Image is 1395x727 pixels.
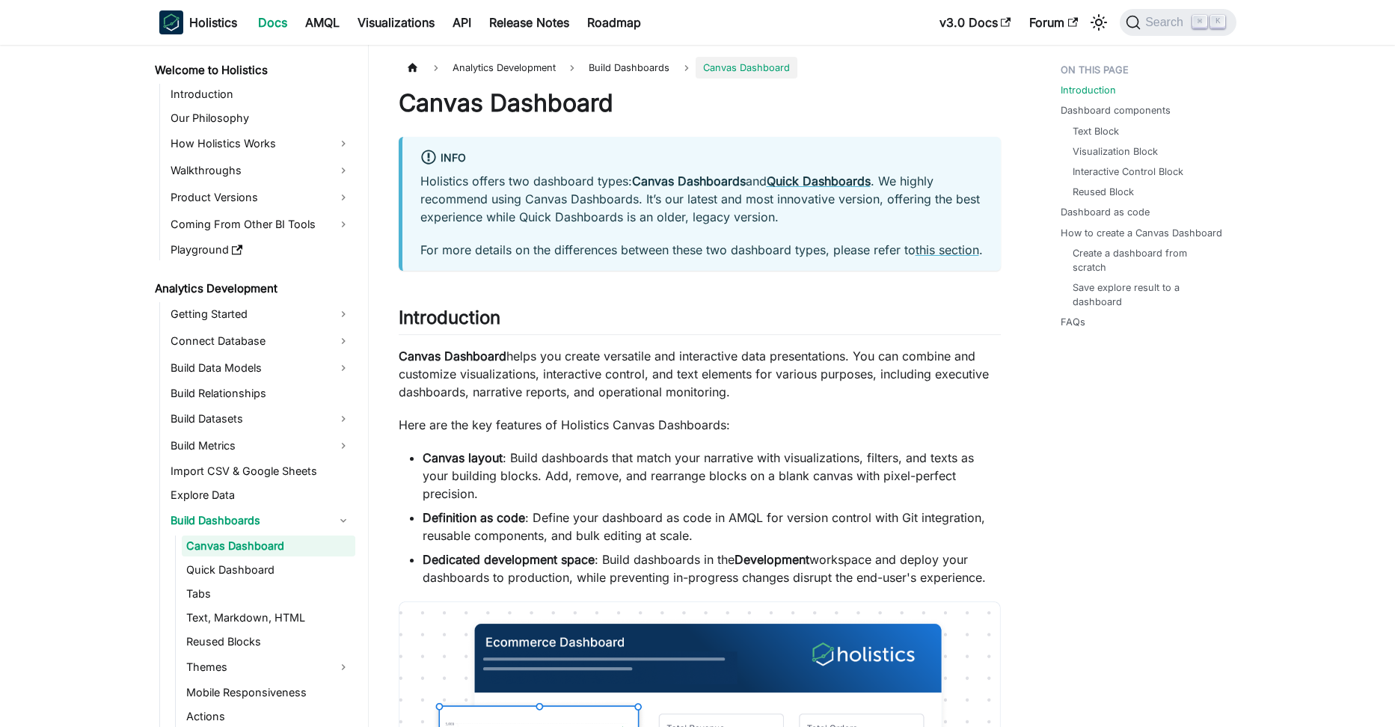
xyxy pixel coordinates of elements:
a: Save explore result to a dashboard [1073,280,1221,309]
a: Analytics Development [150,278,355,299]
strong: Development [735,552,809,567]
a: Getting Started [166,302,355,326]
a: Text, Markdown, HTML [182,607,355,628]
a: Home page [399,57,427,79]
a: AMQL [296,10,349,34]
a: How Holistics Works [166,132,355,156]
a: this section [916,242,979,257]
a: Introduction [1061,83,1116,97]
a: Reused Blocks [182,631,355,652]
a: Canvas Dashboard [182,536,355,556]
p: helps you create versatile and interactive data presentations. You can combine and customize visu... [399,347,1001,401]
a: Release Notes [480,10,578,34]
a: Docs [249,10,296,34]
a: Build Datasets [166,407,355,431]
a: Interactive Control Block [1073,165,1183,179]
a: Create a dashboard from scratch [1073,246,1221,274]
a: Playground [166,239,355,260]
nav: Breadcrumbs [399,57,1001,79]
a: Product Versions [166,185,355,209]
div: info [420,149,983,168]
strong: Dedicated development space [423,552,595,567]
li: : Build dashboards in the workspace and deploy your dashboards to production, while preventing in... [423,550,1001,586]
a: Connect Database [166,329,355,353]
a: Visualizations [349,10,444,34]
a: Actions [182,706,355,727]
a: Dashboard components [1061,103,1171,117]
a: Themes [182,655,355,679]
a: v3.0 Docs [930,10,1020,34]
img: Holistics [159,10,183,34]
strong: Definition as code [423,510,525,525]
a: Quick Dashboards [767,174,871,188]
b: Holistics [189,13,237,31]
a: Coming From Other BI Tools [166,212,355,236]
p: Holistics offers two dashboard types: and . We highly recommend using Canvas Dashboards. It’s our... [420,172,983,226]
a: Tabs [182,583,355,604]
strong: Canvas Dashboard [399,349,506,363]
nav: Docs sidebar [144,45,369,727]
a: Mobile Responsiveness [182,682,355,703]
a: FAQs [1061,315,1085,329]
a: Build Metrics [166,434,355,458]
strong: Canvas layout [423,450,503,465]
a: HolisticsHolistics [159,10,237,34]
p: Here are the key features of Holistics Canvas Dashboards: [399,416,1001,434]
button: Switch between dark and light mode (currently light mode) [1087,10,1111,34]
a: Our Philosophy [166,108,355,129]
kbd: K [1210,15,1225,28]
strong: Canvas Dashboards [632,174,746,188]
a: Import CSV & Google Sheets [166,461,355,482]
a: Build Dashboards [166,509,355,533]
a: Visualization Block [1073,144,1158,159]
a: Build Relationships [166,383,355,404]
a: Introduction [166,84,355,105]
a: API [444,10,480,34]
span: Canvas Dashboard [696,57,797,79]
span: Search [1141,16,1192,29]
h2: Introduction [399,307,1001,335]
kbd: ⌘ [1192,15,1207,28]
button: Search (Command+K) [1120,9,1236,36]
li: : Define your dashboard as code in AMQL for version control with Git integration, reusable compon... [423,509,1001,545]
a: Walkthroughs [166,159,355,182]
a: Reused Block [1073,185,1134,199]
a: Roadmap [578,10,650,34]
li: : Build dashboards that match your narrative with visualizations, filters, and texts as your buil... [423,449,1001,503]
a: Build Data Models [166,356,355,380]
span: Build Dashboards [581,57,677,79]
a: Explore Data [166,485,355,506]
p: For more details on the differences between these two dashboard types, please refer to . [420,241,983,259]
a: Dashboard as code [1061,205,1150,219]
h1: Canvas Dashboard [399,88,1001,118]
a: How to create a Canvas Dashboard [1061,226,1222,240]
a: Quick Dashboard [182,559,355,580]
a: Text Block [1073,124,1119,138]
a: Forum [1020,10,1087,34]
a: Welcome to Holistics [150,60,355,81]
span: Analytics Development [445,57,563,79]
